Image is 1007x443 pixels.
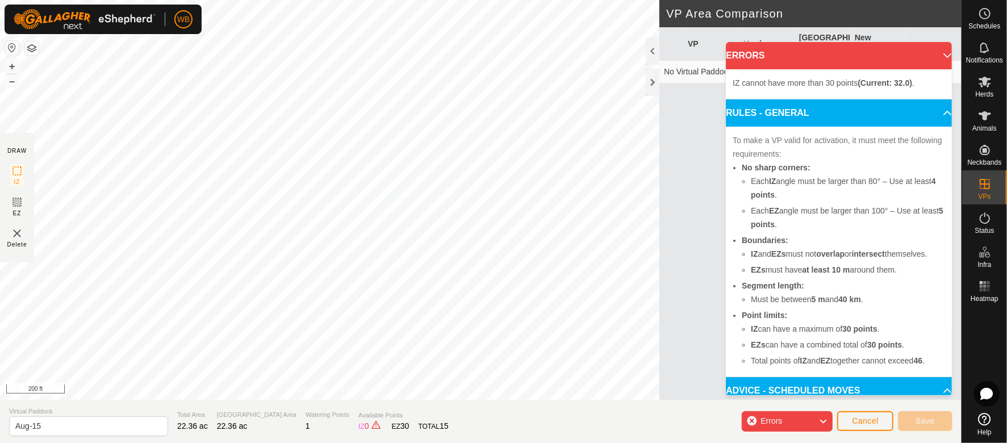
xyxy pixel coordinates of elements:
span: Schedules [968,23,1000,30]
button: Save [898,411,952,431]
b: 30 points [867,340,902,349]
span: Infra [977,261,991,268]
b: EZs [751,265,766,274]
h2: VP Area Comparison [666,7,962,20]
b: EZs [751,340,766,349]
button: Map Layers [25,41,39,55]
span: ADVICE - SCHEDULED MOVES [726,384,860,398]
button: Reset Map [5,41,19,55]
span: ERRORS [726,49,764,62]
li: Each angle must be larger than 100° – Use at least . [751,204,945,231]
p-accordion-content: ERRORS [726,69,952,99]
span: Notifications [966,57,1003,64]
span: RULES - GENERAL [726,106,809,120]
li: Each angle must be larger than 80° – Use at least . [751,174,945,202]
a: Contact Us [341,385,374,395]
b: Boundaries: [742,236,788,245]
b: intersect [851,249,884,258]
span: IZ [14,178,20,186]
p-accordion-header: ERRORS [726,42,952,69]
b: at least 10 m [802,265,850,274]
span: EZ [13,209,22,218]
span: To make a VP valid for activation, it must meet the following requirements: [733,136,942,158]
b: 5 points [751,206,943,229]
button: Cancel [837,411,893,431]
button: + [5,60,19,73]
li: and must not or themselves. [751,247,945,261]
span: Watering Points [306,410,349,420]
span: IZ cannot have more than 30 points . [733,78,914,87]
b: EZs [771,249,786,258]
th: New Allocation [850,27,906,61]
b: 4 points [751,177,936,199]
b: IZ [751,324,758,333]
span: Animals [972,125,997,132]
div: EZ [392,420,410,432]
span: Cancel [852,416,879,425]
span: 15 [440,421,449,431]
span: Status [975,227,994,234]
b: No sharp corners: [742,163,810,172]
b: 40 km [838,295,861,304]
div: DRAW [7,147,27,155]
th: VP [683,27,739,61]
span: Help [977,429,992,436]
a: Help [962,408,1007,440]
b: 30 points [842,324,877,333]
span: Save [916,416,935,425]
span: 1 [306,421,310,431]
div: IZ [358,420,382,432]
th: [GEOGRAPHIC_DATA] Area [795,27,850,61]
b: (Current: 32.0) [858,78,912,87]
span: 22.36 ac [177,421,208,431]
b: Point limits: [742,311,787,320]
li: can have a combined total of . [751,338,945,352]
th: Herd [739,27,795,61]
span: Total Area [177,410,208,420]
span: Virtual Paddock [9,407,168,416]
span: 0 [365,421,369,431]
b: EZ [820,356,830,365]
img: VP [10,227,24,240]
a: Privacy Policy [285,385,328,395]
span: Errors [761,416,782,425]
b: IZ [751,249,758,258]
li: must have around them. [751,263,945,277]
span: 30 [400,421,410,431]
b: IZ [769,177,776,186]
b: 46 [913,356,922,365]
li: Must be between and . [751,292,945,306]
span: WB [177,14,190,26]
b: Segment length: [742,281,804,290]
li: can have a maximum of . [751,322,945,336]
span: Herds [975,91,993,98]
button: – [5,74,19,88]
b: 5 m [812,295,825,304]
span: [GEOGRAPHIC_DATA] Area [217,410,296,420]
div: TOTAL [419,420,449,432]
li: Total points of and together cannot exceed . [751,354,945,367]
p-accordion-header: RULES - GENERAL [726,99,952,127]
td: No Virtual Paddocks yet, now. [659,61,962,83]
span: Neckbands [967,159,1001,166]
p-accordion-header: ADVICE - SCHEDULED MOVES [726,377,952,404]
span: Heatmap [971,295,998,302]
b: IZ [800,356,807,365]
img: Gallagher Logo [14,9,156,30]
span: 22.36 ac [217,421,248,431]
p-accordion-content: RULES - GENERAL [726,127,952,377]
span: Delete [7,240,27,249]
span: VPs [978,193,991,200]
b: overlap [816,249,845,258]
b: EZ [769,206,779,215]
span: Available Points [358,411,449,420]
